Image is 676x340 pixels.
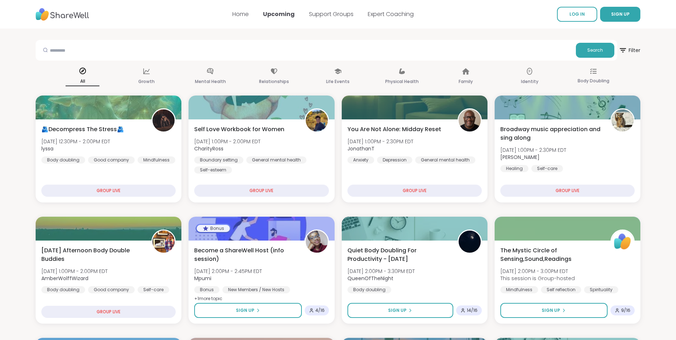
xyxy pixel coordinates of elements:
[619,40,640,61] button: Filter
[388,307,407,314] span: Sign Up
[88,156,135,164] div: Good company
[194,125,284,134] span: Self Love Workbook for Women
[621,308,630,313] span: 9 / 16
[194,275,211,282] b: Mpumi
[138,156,175,164] div: Mindfulness
[41,138,110,145] span: [DATE] 12:30PM - 2:00PM EDT
[542,307,560,314] span: Sign Up
[194,303,301,318] button: Sign Up
[222,286,290,293] div: New Members / New Hosts
[500,125,603,142] span: Broadway music appreciation and sing along
[194,286,220,293] div: Bonus
[347,185,482,197] div: GROUP LIVE
[41,275,88,282] b: AmberWolffWizard
[138,77,155,86] p: Growth
[153,231,175,253] img: AmberWolffWizard
[88,286,135,293] div: Good company
[315,308,325,313] span: 4 / 16
[246,156,306,164] div: General mental health
[232,10,249,18] a: Home
[500,165,528,172] div: Healing
[326,77,350,86] p: Life Events
[347,145,375,152] b: JonathanT
[347,156,374,164] div: Anxiety
[467,308,478,313] span: 14 / 16
[612,231,634,253] img: ShareWell
[194,145,223,152] b: CharityRoss
[41,306,176,318] div: GROUP LIVE
[194,166,232,174] div: Self-esteem
[194,268,262,275] span: [DATE] 2:00PM - 2:45PM EDT
[500,268,575,275] span: [DATE] 2:00PM - 3:00PM EDT
[194,156,243,164] div: Boundary setting
[500,154,540,161] b: [PERSON_NAME]
[584,286,618,293] div: Spirituality
[41,145,53,152] b: lyssa
[500,246,603,263] span: The Mystic Circle of Sensing,Sound,Readings
[36,5,89,24] img: ShareWell Nav Logo
[587,47,603,53] span: Search
[576,43,614,58] button: Search
[41,125,124,134] span: 🫂Decompress The Stress🫂
[347,138,413,145] span: [DATE] 1:00PM - 2:30PM EDT
[306,109,328,132] img: CharityRoss
[236,307,254,314] span: Sign Up
[306,231,328,253] img: Mpumi
[500,303,608,318] button: Sign Up
[500,146,566,154] span: [DATE] 1:00PM - 2:30PM EDT
[612,109,634,132] img: spencer
[194,138,260,145] span: [DATE] 1:00PM - 2:00PM EDT
[569,11,585,17] span: LOG IN
[194,246,296,263] span: Become a ShareWell Host (info session)
[619,42,640,59] span: Filter
[347,286,391,293] div: Body doubling
[385,77,419,86] p: Physical Health
[368,10,414,18] a: Expert Coaching
[541,286,581,293] div: Self reflection
[347,268,415,275] span: [DATE] 2:00PM - 3:30PM EDT
[600,7,640,22] button: SIGN UP
[41,185,176,197] div: GROUP LIVE
[194,185,329,197] div: GROUP LIVE
[531,165,563,172] div: Self-care
[263,10,295,18] a: Upcoming
[611,11,630,17] span: SIGN UP
[415,156,475,164] div: General mental health
[347,246,450,263] span: Quiet Body Doubling For Productivity - [DATE]
[347,275,393,282] b: QueenOfTheNight
[557,7,597,22] a: LOG IN
[347,303,453,318] button: Sign Up
[459,231,481,253] img: QueenOfTheNight
[41,246,144,263] span: [DATE] Afternoon Body Double Buddies
[41,286,85,293] div: Body doubling
[259,77,289,86] p: Relationships
[347,125,441,134] span: You Are Not Alone: Midday Reset
[195,77,226,86] p: Mental Health
[138,286,169,293] div: Self-care
[41,156,85,164] div: Body doubling
[377,156,412,164] div: Depression
[578,77,609,85] p: Body Doubling
[500,286,538,293] div: Mindfulness
[66,77,99,86] p: All
[500,275,575,282] span: This session is Group-hosted
[500,185,635,197] div: GROUP LIVE
[197,225,230,232] div: Bonus
[41,268,108,275] span: [DATE] 1:00PM - 2:00PM EDT
[459,109,481,132] img: JonathanT
[309,10,354,18] a: Support Groups
[459,77,473,86] p: Family
[153,109,175,132] img: lyssa
[521,77,538,86] p: Identity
